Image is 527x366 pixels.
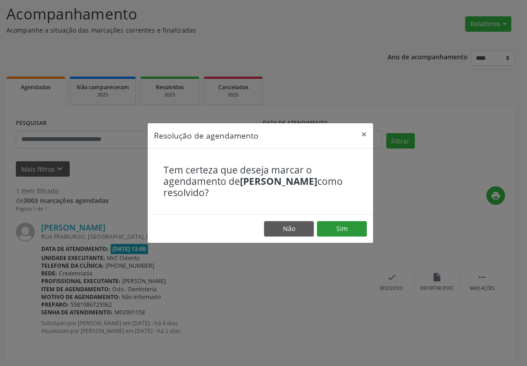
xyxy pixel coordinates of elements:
b: [PERSON_NAME] [240,175,317,188]
h4: Tem certeza que deseja marcar o agendamento de como resolvido? [163,164,357,199]
button: Não [264,221,314,236]
h5: Resolução de agendamento [154,130,259,141]
button: Close [355,123,373,145]
button: Sim [317,221,367,236]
